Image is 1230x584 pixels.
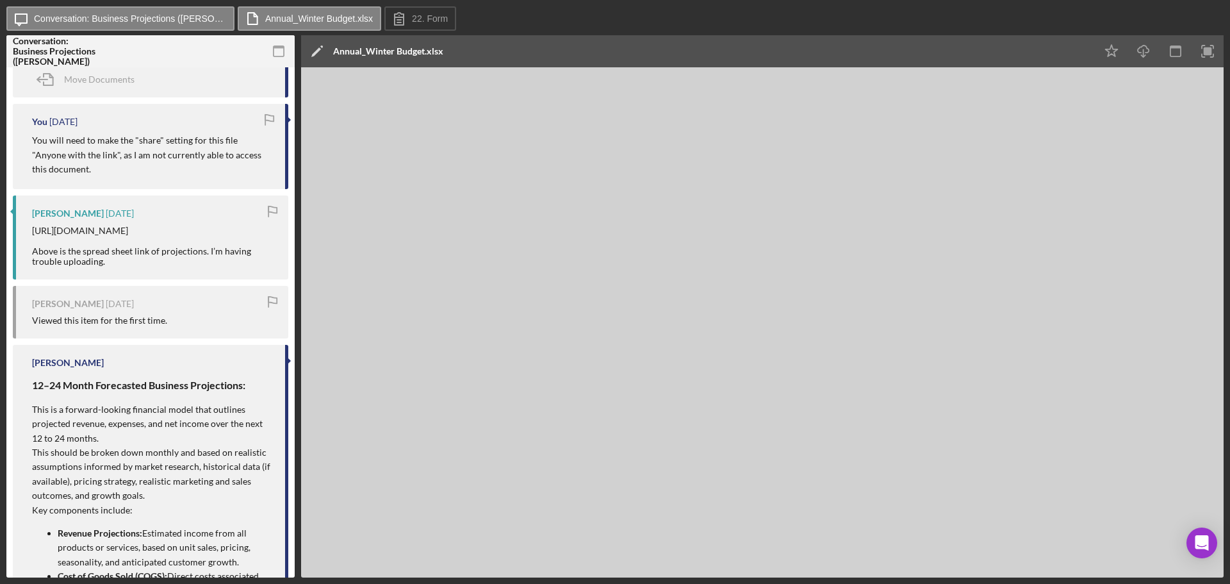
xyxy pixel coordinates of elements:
div: Annual_Winter Budget.xlsx [333,46,443,56]
button: Annual_Winter Budget.xlsx [238,6,381,31]
p: Key components include: [32,503,272,517]
div: You [32,117,47,127]
p: This is a forward-looking financial model that outlines projected revenue, expenses, and net inco... [32,403,272,446]
button: 22. Form [384,6,456,31]
time: 2025-05-02 16:50 [106,299,134,309]
label: Annual_Winter Budget.xlsx [265,13,373,24]
div: [URL][DOMAIN_NAME] Above is the spread sheet link of projections. I’m having trouble uploading. [32,226,275,267]
time: 2025-06-25 17:50 [49,117,78,127]
span: Move Documents [64,74,135,85]
div: Open Intercom Messenger [1186,528,1217,558]
button: Move Documents [32,63,147,96]
iframe: Document Preview [301,67,1224,578]
label: 22. Form [412,13,448,24]
div: [PERSON_NAME] [32,358,104,368]
div: Conversation: Business Projections ([PERSON_NAME]) [13,36,102,67]
div: Viewed this item for the first time. [32,315,167,326]
p: You will need to make the "share" setting for this file "Anyone with the link", as I am not curre... [32,133,272,176]
p: This should be broken down monthly and based on realistic assumptions informed by market research... [32,446,272,503]
strong: Cost of Goods Sold (COGS): [58,571,167,581]
div: [PERSON_NAME] [32,208,104,219]
time: 2025-06-25 17:48 [106,208,134,219]
button: Conversation: Business Projections ([PERSON_NAME]) [6,6,234,31]
div: [PERSON_NAME] [32,299,104,309]
p: Estimated income from all products or services, based on unit sales, pricing, seasonality, and an... [58,526,272,569]
label: Conversation: Business Projections ([PERSON_NAME]) [34,13,226,24]
strong: Revenue Projections: [58,528,142,538]
strong: 12–24 Month Forecasted Business Projections: [32,379,245,391]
